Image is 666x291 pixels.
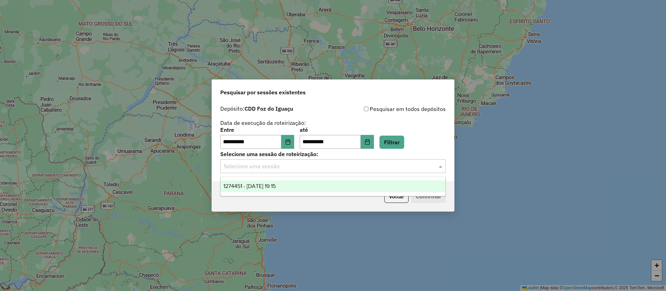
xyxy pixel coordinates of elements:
label: Data de execução da roteirização: [220,119,306,127]
span: 1274451 - [DATE] 19:15 [223,183,276,189]
button: Choose Date [281,135,294,149]
div: Pesquisar em todos depósitos [333,105,446,113]
label: Depósito: [220,104,293,113]
label: Entre [220,126,294,134]
span: Pesquisar por sessões existentes [220,88,306,96]
button: Voltar [384,190,409,203]
strong: CDD Foz do Iguaçu [245,105,293,112]
ng-dropdown-panel: Options list [220,177,446,196]
button: Filtrar [379,136,404,149]
label: até [300,126,374,134]
button: Choose Date [361,135,374,149]
label: Selecione uma sessão de roteirização: [220,150,446,158]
